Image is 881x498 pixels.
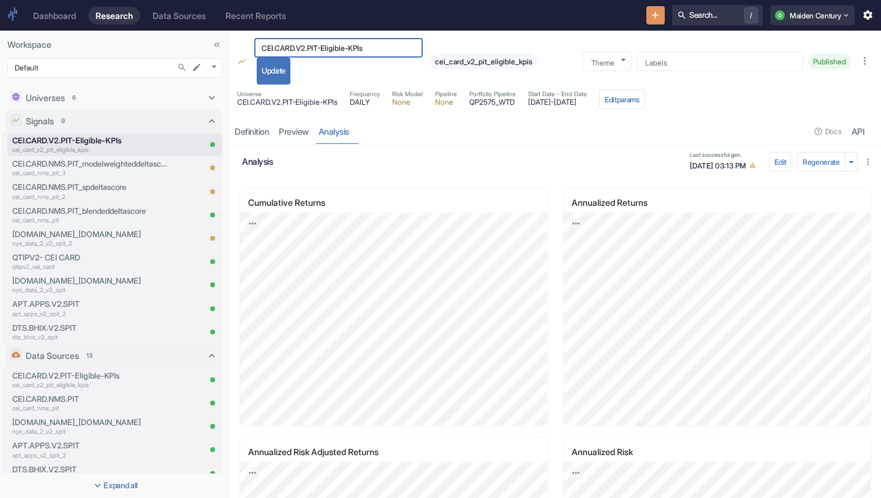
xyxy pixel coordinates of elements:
a: [DOMAIN_NAME]_[DOMAIN_NAME]nyx_data_2_v2_spit [12,417,199,436]
div: Definition [235,126,269,137]
button: Editparams [599,89,645,109]
a: analysis [314,119,354,144]
p: APT.APPS.V2.SPIT [12,440,199,451]
div: Universes6 [5,86,222,108]
span: Start Date - End Date [528,89,587,99]
p: [DOMAIN_NAME]_[DOMAIN_NAME] [12,417,199,428]
p: apt_apps_v2_spit_2 [12,451,199,460]
p: CEI.CARD.NMS.PIT_spdeltascore [12,181,167,193]
button: Search... [174,59,190,75]
span: Frequency [350,89,380,99]
a: DTS.BHIX.V2.SPITdts_bhix_v2_spit [12,464,199,483]
a: Export; Press ENTER to open [569,467,582,478]
a: [DOMAIN_NAME]_[DOMAIN_NAME]nyx_data_2_v2_spit [12,275,167,295]
p: [DOMAIN_NAME]_[DOMAIN_NAME] [12,228,167,240]
span: 13 [82,351,97,360]
p: cei_card_v2_pit_eligible_kpis [12,145,167,154]
p: cei_card_v2_pit_eligible_kpis [12,380,199,390]
a: Research [88,7,140,25]
a: [DOMAIN_NAME]_[DOMAIN_NAME]nyx_data_2_v2_spit_2 [12,228,167,248]
button: Expand all [2,476,227,496]
p: CEI.CARD.NMS.PIT_modelweighteddeltascore [12,158,167,170]
button: edit [189,59,205,75]
p: DTS.BHIX.V2.SPIT [12,322,167,334]
a: Export; Press ENTER to open [246,218,259,229]
span: Published [808,57,851,66]
span: None [435,99,457,106]
p: nyx_data_2_v2_spit_2 [12,239,167,248]
p: nyx_data_2_v2_spit [12,427,199,436]
p: [DOMAIN_NAME]_[DOMAIN_NAME] [12,275,167,287]
p: CEI.CARD.V2.PIT-Eligible-KPIs [12,370,199,382]
span: Last successful gen. [690,152,759,157]
button: Docs [810,122,846,141]
div: Research [96,10,133,21]
div: resource tabs [230,119,881,144]
div: Data Sources [153,10,206,21]
div: Data Sources13 [5,345,222,367]
button: Search.../ [672,5,763,26]
p: cei_card_nms_pit_2 [12,192,167,202]
a: Dashboard [26,7,83,25]
a: preview [274,119,314,144]
span: Pipeline [435,89,457,99]
p: Data Sources [26,349,79,362]
a: Recent Reports [218,7,293,25]
div: Q [775,10,785,20]
p: Annualized Risk Adjusted Returns [248,445,398,458]
h6: analysis [242,156,682,167]
p: DTS.BHIX.V2.SPIT [12,464,199,475]
span: CEI.CARD.V2.PIT-Eligible-KPIs [237,99,338,106]
span: Portfolio Pipeline [469,89,516,99]
a: Export; Press ENTER to open [246,467,259,478]
span: [DATE] 03:13 PM [690,159,759,172]
p: nyx_data_2_v2_spit [12,285,167,295]
p: CEI.CARD.NMS.PIT [12,393,199,405]
span: cei_card_v2_pit_eligible_kpis [430,57,537,66]
span: Risk Model [392,89,423,99]
span: DAILY [350,99,380,106]
div: Default [7,58,222,78]
p: qtipv2_cei_card [12,262,167,271]
p: Annualized Returns [572,196,667,209]
a: CEI.CARD.NMS.PIT_blendeddeltascorecei_card_nms_pit [12,205,167,225]
p: dts_bhix_v2_spit [12,333,167,342]
a: APT.APPS.V2.SPITapt_apps_v2_spit_2 [12,440,199,459]
a: CEI.CARD.NMS.PIT_modelweighteddeltascorecei_card_nms_pit_3 [12,158,167,178]
div: Dashboard [33,10,76,21]
div: Recent Reports [225,10,286,21]
button: QMaiden Century [770,6,855,25]
a: CEI.CARD.NMS.PITcei_card_nms_pit [12,393,199,413]
p: CEI.CARD.NMS.PIT_blendeddeltascore [12,205,167,217]
a: CEI.CARD.NMS.PIT_spdeltascorecei_card_nms_pit_2 [12,181,167,201]
button: Collapse Sidebar [209,37,225,53]
p: Workspace [7,38,222,51]
p: apt_apps_v2_spit_2 [12,309,167,319]
div: API [852,126,864,137]
a: APT.APPS.V2.SPITapt_apps_v2_spit_2 [12,298,167,318]
p: Signals [26,115,54,127]
span: [DATE] - [DATE] [528,99,587,106]
p: cei_card_nms_pit_3 [12,168,167,178]
a: CEI.CARD.V2.PIT-Eligible-KPIscei_card_v2_pit_eligible_kpis [12,135,167,154]
a: Export; Press ENTER to open [569,218,582,229]
p: Cumulative Returns [248,196,344,209]
p: cei_card_nms_pit [12,404,199,413]
span: 9 [57,116,69,126]
p: Annualized Risk [572,445,652,458]
a: QTIPV2- CEI CARDqtipv2_cei_card [12,252,167,271]
span: QP2575_WTD [469,99,516,106]
p: cei_card_nms_pit [12,216,167,225]
button: New Resource [646,6,665,25]
span: Universe [237,89,338,99]
span: None [392,99,423,106]
p: Universes [26,91,65,104]
a: DTS.BHIX.V2.SPITdts_bhix_v2_spit [12,322,167,342]
p: APT.APPS.V2.SPIT [12,298,167,310]
button: Regenerate [797,152,845,172]
a: CEI.CARD.V2.PIT-Eligible-KPIscei_card_v2_pit_eligible_kpis [12,370,199,390]
p: CEI.CARD.V2.PIT-Eligible-KPIs [12,135,167,146]
span: 6 [68,93,80,102]
p: QTIPV2- CEI CARD [12,252,167,263]
button: config [769,152,792,172]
